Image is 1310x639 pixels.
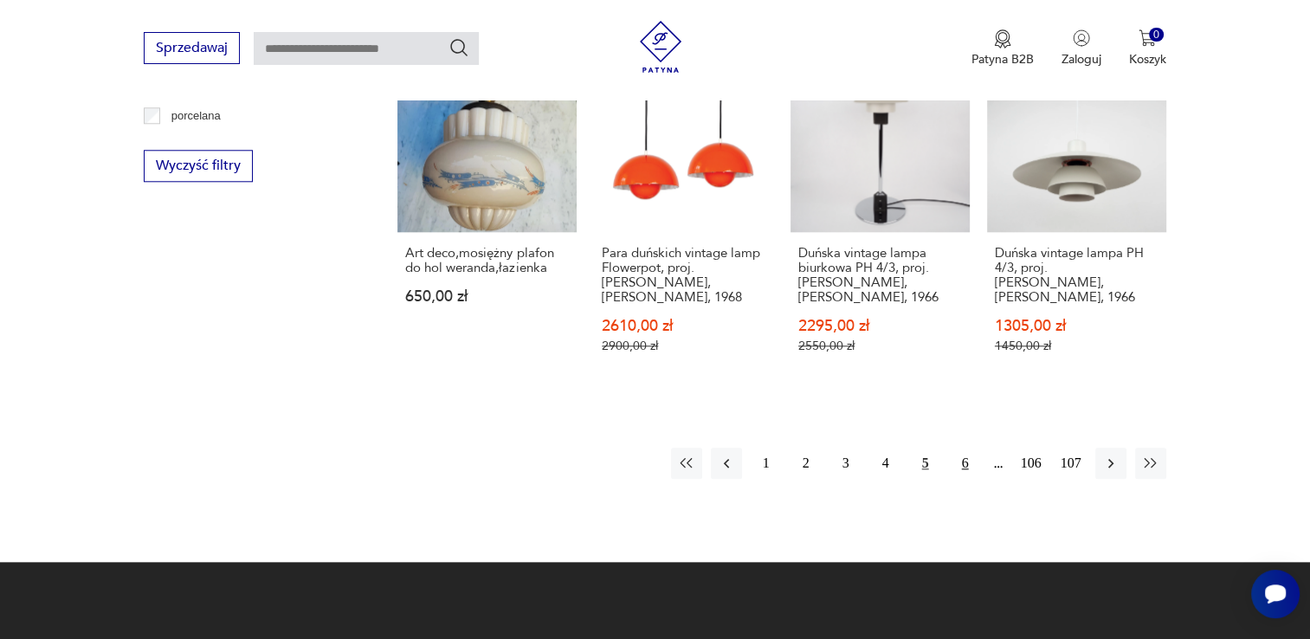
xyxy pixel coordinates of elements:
h3: Para duńskich vintage lamp Flowerpot, proj. [PERSON_NAME], [PERSON_NAME], 1968 [602,246,765,305]
p: Zaloguj [1062,51,1101,68]
a: SaleKlasykDuńska vintage lampa biurkowa PH 4/3, proj. Poul Henningsen, Louis Poulsen, 1966Duńska ... [791,53,970,387]
a: SaleKlasykPara duńskich vintage lamp Flowerpot, proj. Verner Panton, Louis Poulsen, 1968Para duńs... [594,53,773,387]
button: Wyczyść filtry [144,150,253,182]
button: 1 [751,448,782,479]
p: Patyna B2B [971,51,1034,68]
h3: Art deco,mosiężny plafon do hol weranda,łazienka [405,246,569,275]
a: Art deco,mosiężny plafon do hol weranda,łazienkaArt deco,mosiężny plafon do hol weranda,łazienka6... [397,53,577,387]
p: 2550,00 zł [798,339,962,353]
button: 106 [1016,448,1047,479]
iframe: Smartsupp widget button [1251,570,1300,618]
p: Koszyk [1129,51,1166,68]
p: 2295,00 zł [798,319,962,333]
p: 650,00 zł [405,289,569,304]
button: 3 [830,448,862,479]
a: SaleKlasykDuńska vintage lampa PH 4/3, proj. Poul Henningsen, Louis Poulsen, 1966Duńska vintage l... [987,53,1166,387]
img: Patyna - sklep z meblami i dekoracjami vintage [635,21,687,73]
h3: Duńska vintage lampa biurkowa PH 4/3, proj. [PERSON_NAME], [PERSON_NAME], 1966 [798,246,962,305]
a: Ikona medaluPatyna B2B [971,29,1034,68]
img: Ikonka użytkownika [1073,29,1090,47]
button: 6 [950,448,981,479]
button: Patyna B2B [971,29,1034,68]
button: 107 [1055,448,1087,479]
p: porcelana [171,106,221,126]
h3: Duńska vintage lampa PH 4/3, proj. [PERSON_NAME], [PERSON_NAME], 1966 [995,246,1158,305]
a: Sprzedawaj [144,43,240,55]
p: 1450,00 zł [995,339,1158,353]
p: 2900,00 zł [602,339,765,353]
button: 0Koszyk [1129,29,1166,68]
img: Ikona koszyka [1139,29,1156,47]
div: 0 [1149,28,1164,42]
p: 2610,00 zł [602,319,765,333]
button: 5 [910,448,941,479]
button: 4 [870,448,901,479]
button: Zaloguj [1062,29,1101,68]
img: Ikona medalu [994,29,1011,48]
button: Sprzedawaj [144,32,240,64]
p: porcelit [171,131,208,150]
button: Szukaj [448,37,469,58]
button: 2 [791,448,822,479]
p: 1305,00 zł [995,319,1158,333]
